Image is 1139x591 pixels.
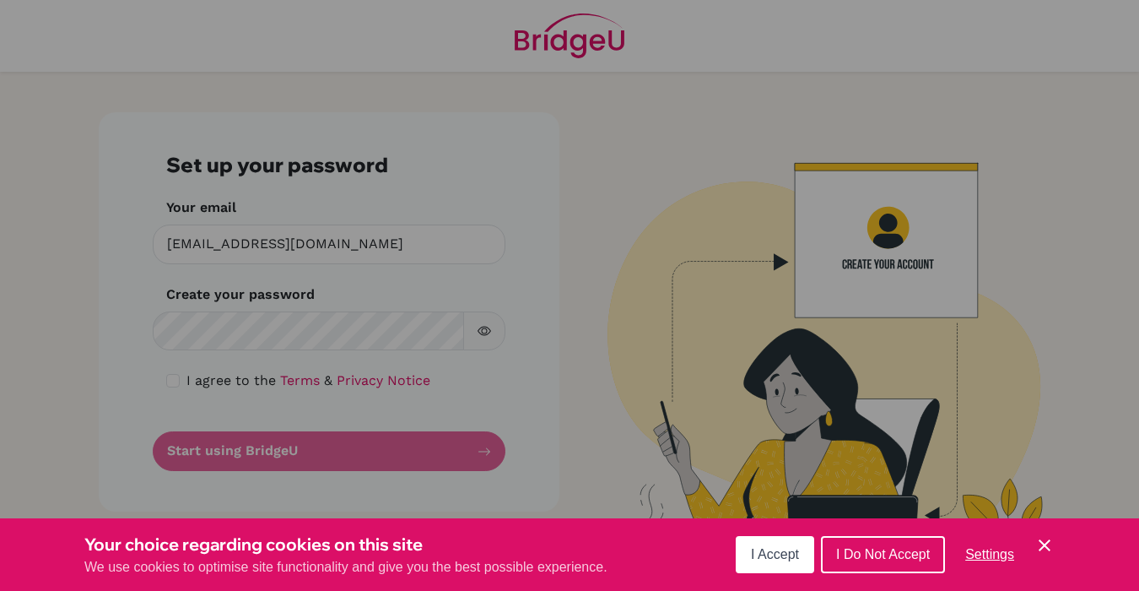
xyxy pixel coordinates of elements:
[84,532,607,557] h3: Your choice regarding cookies on this site
[84,557,607,577] p: We use cookies to optimise site functionality and give you the best possible experience.
[821,536,945,573] button: I Do Not Accept
[836,547,930,561] span: I Do Not Accept
[965,547,1014,561] span: Settings
[952,538,1028,572] button: Settings
[1034,535,1055,556] button: Save and close
[736,536,814,573] button: I Accept
[751,547,799,561] span: I Accept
